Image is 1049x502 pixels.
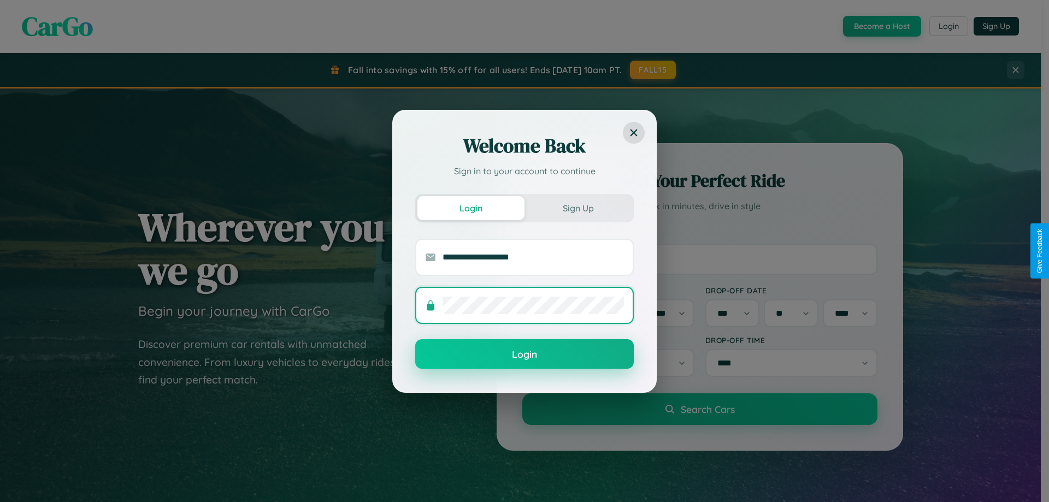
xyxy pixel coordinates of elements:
div: Give Feedback [1036,229,1044,273]
button: Login [417,196,524,220]
button: Sign Up [524,196,632,220]
button: Login [415,339,634,369]
h2: Welcome Back [415,133,634,159]
p: Sign in to your account to continue [415,164,634,178]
